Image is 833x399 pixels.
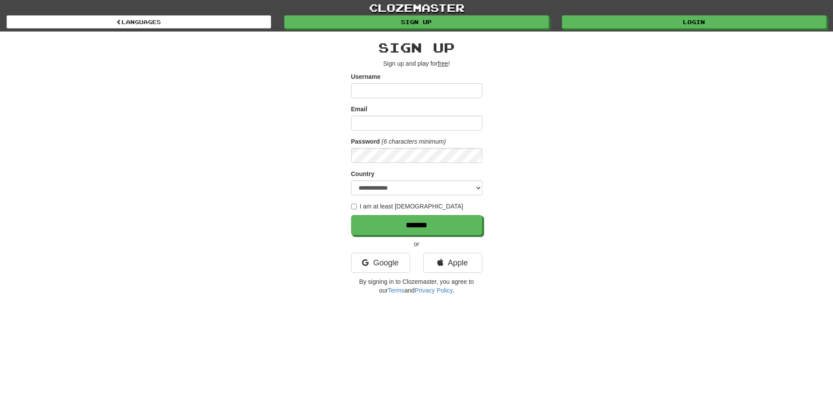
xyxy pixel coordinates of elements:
[438,60,448,67] u: free
[351,253,410,273] a: Google
[7,15,271,28] a: Languages
[351,277,482,295] p: By signing in to Clozemaster, you agree to our and .
[382,138,446,145] em: (6 characters minimum)
[388,287,404,294] a: Terms
[351,59,482,68] p: Sign up and play for !
[415,287,452,294] a: Privacy Policy
[351,204,357,209] input: I am at least [DEMOGRAPHIC_DATA]
[351,137,380,146] label: Password
[351,72,381,81] label: Username
[351,240,482,248] p: or
[423,253,482,273] a: Apple
[284,15,549,28] a: Sign up
[562,15,826,28] a: Login
[351,105,367,113] label: Email
[351,169,375,178] label: Country
[351,40,482,55] h2: Sign up
[351,202,464,211] label: I am at least [DEMOGRAPHIC_DATA]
